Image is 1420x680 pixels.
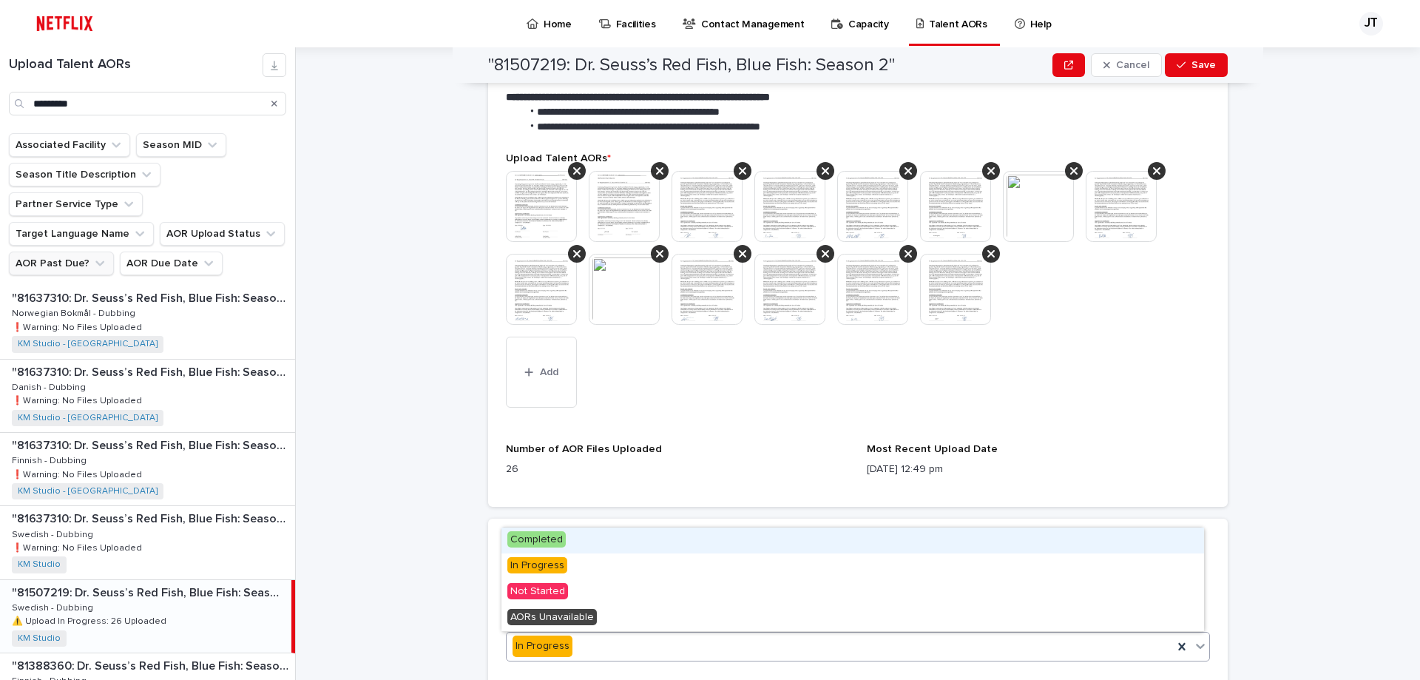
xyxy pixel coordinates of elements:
[9,163,160,186] button: Season Title Description
[12,453,89,466] p: Finnish - Dubbing
[12,467,145,480] p: ❗️Warning: No Files Uploaded
[12,583,288,600] p: "81507219: Dr. Seuss’s Red Fish, Blue Fish: Season 2"
[1359,12,1383,36] div: JT
[540,367,558,377] span: Add
[507,583,568,599] span: Not Started
[9,133,130,157] button: Associated Facility
[1091,53,1162,77] button: Cancel
[18,559,61,570] a: KM Studio
[12,613,169,627] p: ⚠️ Upload In Progress: 26 Uploaded
[12,656,292,673] p: "81388360: Dr. Seuss’s Red Fish, Blue Fish: Season 1"
[18,413,158,423] a: KM Studio - [GEOGRAPHIC_DATA]
[9,222,154,246] button: Target Language Name
[12,380,89,393] p: Danish - Dubbing
[1191,60,1216,70] span: Save
[513,636,572,657] div: In Progress
[501,605,1204,631] div: AORs Unavailable
[1116,60,1149,70] span: Cancel
[501,528,1204,553] div: Completed
[160,222,285,246] button: AOR Upload Status
[136,133,226,157] button: Season MID
[12,289,292,306] p: "81637310: Dr. Seuss’s Red Fish, Blue Fish: Season 3"
[120,252,223,275] button: AOR Due Date
[1165,53,1228,77] button: Save
[12,393,145,406] p: ❗️Warning: No Files Uploaded
[9,57,263,73] h1: Upload Talent AORs
[507,557,567,573] span: In Progress
[18,486,158,496] a: KM Studio - [GEOGRAPHIC_DATA]
[867,444,998,454] span: Most Recent Upload Date
[30,9,100,38] img: ifQbXi3ZQGMSEF7WDB7W
[12,363,292,380] p: "81637310: Dr. Seuss’s Red Fish, Blue Fish: Season 3"
[506,153,611,164] span: Upload Talent AORs
[506,444,662,454] span: Number of AOR Files Uploaded
[9,252,114,275] button: AOR Past Due?
[12,527,96,540] p: Swedish - Dubbing
[18,633,61,644] a: KM Studio
[506,337,577,408] button: Add
[867,462,1210,477] p: [DATE] 12:49 pm
[501,579,1204,605] div: Not Started
[12,436,292,453] p: "81637310: Dr. Seuss’s Red Fish, Blue Fish: Season 3"
[12,509,292,526] p: "81637310: Dr. Seuss’s Red Fish, Blue Fish: Season 3"
[506,462,849,477] p: 26
[18,339,158,349] a: KM Studio - [GEOGRAPHIC_DATA]
[488,55,895,76] h2: "81507219: Dr. Seuss’s Red Fish, Blue Fish: Season 2"
[501,553,1204,579] div: In Progress
[507,609,597,625] span: AORs Unavailable
[507,531,566,548] span: Completed
[12,540,145,553] p: ❗️Warning: No Files Uploaded
[9,192,143,216] button: Partner Service Type
[12,306,138,319] p: Norwegian Bokmål - Dubbing
[12,600,96,613] p: Swedish - Dubbing
[12,320,145,333] p: ❗️Warning: No Files Uploaded
[9,92,286,115] input: Search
